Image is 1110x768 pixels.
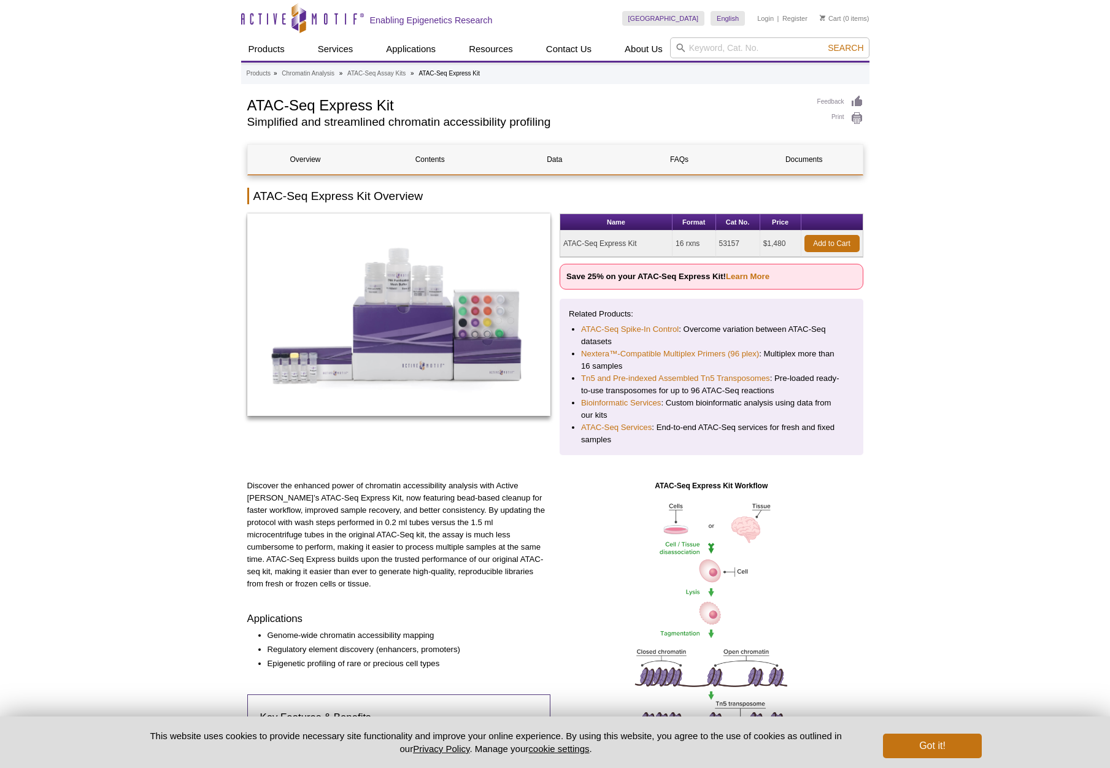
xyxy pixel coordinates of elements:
td: $1,480 [760,231,801,257]
li: Genome-wide chromatin accessibility mapping [268,629,539,642]
th: Cat No. [716,214,760,231]
a: Services [310,37,361,61]
a: FAQs [622,145,737,174]
a: About Us [617,37,670,61]
a: Login [757,14,774,23]
a: Resources [461,37,520,61]
a: Products [247,68,271,79]
a: English [711,11,745,26]
th: Price [760,214,801,231]
a: Privacy Policy [413,743,469,754]
a: [GEOGRAPHIC_DATA] [622,11,705,26]
li: : Multiplex more than 16 samples [581,348,842,372]
a: Learn More [726,272,769,281]
a: Chromatin Analysis [282,68,334,79]
h3: Key Features & Benefits [260,710,538,725]
a: Nextera™-Compatible Multiplex Primers (96 plex) [581,348,759,360]
img: ATAC-Seq Express Kit [247,213,551,416]
button: cookie settings [528,743,589,754]
td: 53157 [716,231,760,257]
a: Feedback [817,95,863,109]
h1: ATAC-Seq Express Kit [247,95,805,113]
li: » [274,70,277,77]
a: ATAC-Seq Spike-In Control [581,323,679,336]
img: Your Cart [820,15,825,21]
span: Search [828,43,863,53]
li: : Pre-loaded ready-to-use transposomes for up to 96 ATAC-Seq reactions [581,372,842,397]
li: ATAC-Seq Express Kit [418,70,480,77]
p: Discover the enhanced power of chromatin accessibility analysis with Active [PERSON_NAME]’s ATAC-... [247,480,551,590]
li: : Custom bioinformatic analysis using data from our kits [581,397,842,421]
a: Register [782,14,807,23]
a: Print [817,112,863,125]
th: Format [673,214,716,231]
li: » [410,70,414,77]
li: : End-to-end ATAC-Seq services for fresh and fixed samples [581,421,842,446]
h2: Enabling Epigenetics Research [370,15,493,26]
p: This website uses cookies to provide necessary site functionality and improve your online experie... [129,729,863,755]
button: Got it! [883,734,981,758]
a: Documents [746,145,861,174]
th: Name [560,214,673,231]
li: : Overcome variation between ATAC-Seq datasets [581,323,842,348]
td: ATAC-Seq Express Kit [560,231,673,257]
a: ATAC-Seq Assay Kits [347,68,406,79]
a: ATAC-Seq Services [581,421,652,434]
li: » [339,70,343,77]
a: Cart [820,14,841,23]
li: Regulatory element discovery (enhancers, promoters) [268,643,539,656]
a: Bioinformatic Services [581,397,661,409]
a: Contact Us [539,37,599,61]
h2: Simplified and streamlined chromatin accessibility profiling [247,117,805,128]
h2: ATAC-Seq Express Kit Overview [247,188,863,204]
td: 16 rxns [673,231,716,257]
a: Contents [372,145,488,174]
li: (0 items) [820,11,869,26]
p: Related Products: [569,308,854,320]
li: | [777,11,779,26]
a: Products [241,37,292,61]
a: Applications [379,37,443,61]
button: Search [824,42,867,53]
a: Add to Cart [804,235,860,252]
a: Overview [248,145,363,174]
a: Data [497,145,612,174]
a: Tn5 and Pre-indexed Assembled Tn5 Transposomes [581,372,770,385]
input: Keyword, Cat. No. [670,37,869,58]
h3: Applications [247,612,551,626]
li: Epigenetic profiling of rare or precious cell types [268,658,539,670]
strong: Save 25% on your ATAC-Seq Express Kit! [566,272,769,281]
strong: ATAC-Seq Express Kit Workflow [655,482,768,490]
